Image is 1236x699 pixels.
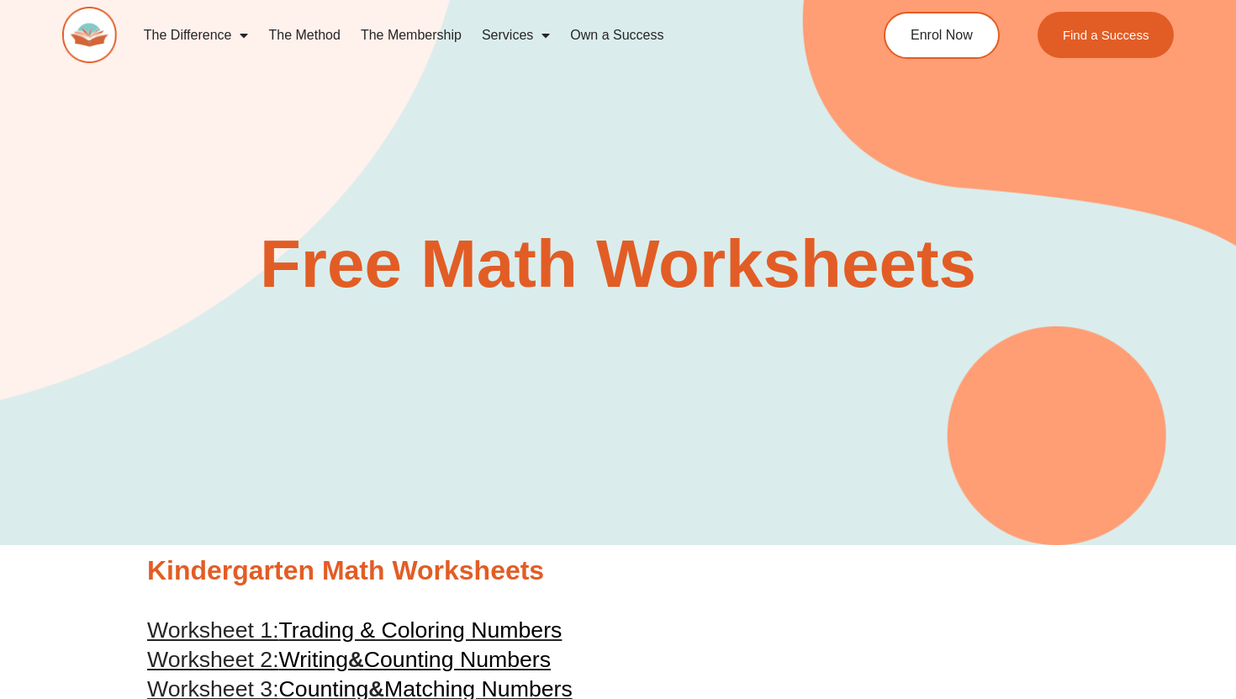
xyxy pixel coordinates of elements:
span: Worksheet 2: [147,647,279,672]
span: Trading & Coloring Numbers [279,617,563,643]
h2: Free Math Worksheets [139,230,1097,298]
span: Counting Numbers [364,647,551,672]
a: Services [472,16,560,55]
a: The Membership [351,16,472,55]
a: The Difference [134,16,259,55]
nav: Menu [134,16,821,55]
h2: Kindergarten Math Worksheets [147,553,1089,589]
a: Find a Success [1038,12,1175,58]
span: Find a Success [1063,29,1149,41]
a: Worksheet 1:Trading & Coloring Numbers [147,617,562,643]
a: Enrol Now [884,12,1000,59]
a: Worksheet 2:Writing&Counting Numbers [147,647,551,672]
a: The Method [258,16,350,55]
a: Own a Success [560,16,673,55]
span: Worksheet 1: [147,617,279,643]
span: Writing [279,647,348,672]
span: Enrol Now [911,29,973,42]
